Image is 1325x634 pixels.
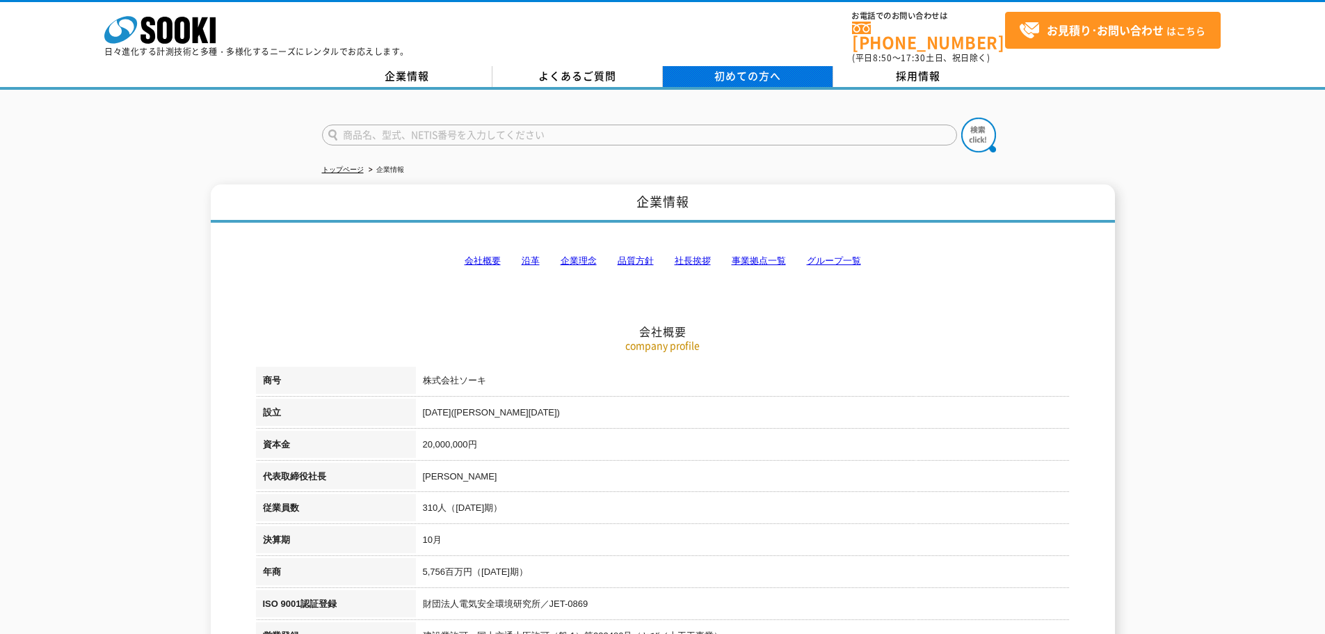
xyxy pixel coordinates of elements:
[256,185,1070,339] h2: 会社概要
[322,66,492,87] a: 企業情報
[416,494,1070,526] td: 310人（[DATE]期）
[807,255,861,266] a: グループ一覧
[852,12,1005,20] span: お電話でのお問い合わせは
[416,526,1070,558] td: 10月
[852,22,1005,50] a: [PHONE_NUMBER]
[256,338,1070,353] p: company profile
[416,399,1070,431] td: [DATE]([PERSON_NAME][DATE])
[675,255,711,266] a: 社長挨拶
[961,118,996,152] img: btn_search.png
[256,399,416,431] th: 設立
[366,163,404,177] li: 企業情報
[465,255,501,266] a: 会社概要
[416,463,1070,495] td: [PERSON_NAME]
[1019,20,1205,41] span: はこちら
[901,51,926,64] span: 17:30
[561,255,597,266] a: 企業理念
[833,66,1004,87] a: 採用情報
[256,494,416,526] th: 従業員数
[618,255,654,266] a: 品質方針
[416,431,1070,463] td: 20,000,000円
[256,463,416,495] th: 代表取締役社長
[256,431,416,463] th: 資本金
[416,367,1070,399] td: 株式会社ソーキ
[256,590,416,622] th: ISO 9001認証登録
[663,66,833,87] a: 初めての方へ
[256,367,416,399] th: 商号
[1005,12,1221,49] a: お見積り･お問い合わせはこちら
[256,558,416,590] th: 年商
[1047,22,1164,38] strong: お見積り･お問い合わせ
[416,558,1070,590] td: 5,756百万円（[DATE]期）
[211,184,1115,223] h1: 企業情報
[852,51,990,64] span: (平日 ～ 土日、祝日除く)
[104,47,409,56] p: 日々進化する計測技術と多種・多様化するニーズにレンタルでお応えします。
[492,66,663,87] a: よくあるご質問
[732,255,786,266] a: 事業拠点一覧
[416,590,1070,622] td: 財団法人電気安全環境研究所／JET-0869
[522,255,540,266] a: 沿革
[873,51,892,64] span: 8:50
[322,166,364,173] a: トップページ
[322,125,957,145] input: 商品名、型式、NETIS番号を入力してください
[714,68,781,84] span: 初めての方へ
[256,526,416,558] th: 決算期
